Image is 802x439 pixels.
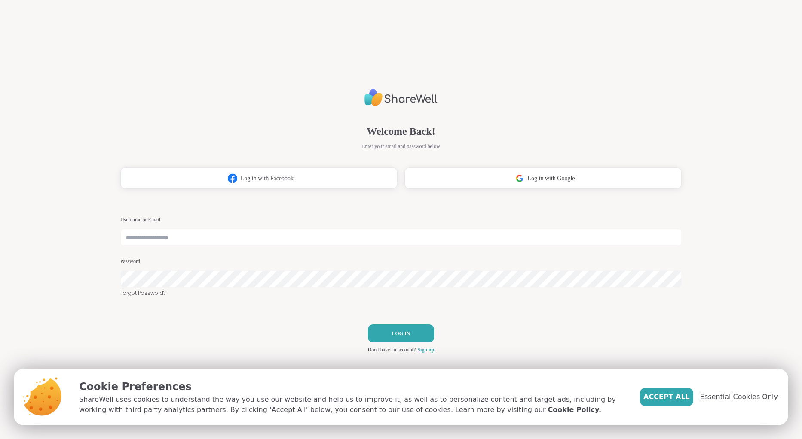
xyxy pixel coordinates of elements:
button: LOG IN [358,324,444,342]
p: Cookie Preferences [79,379,626,394]
img: ShareWell Logo [364,85,438,110]
h3: Password [120,258,682,265]
img: ShareWell Logomark [220,170,236,186]
a: Sign up [422,346,444,354]
span: Log in with Google [524,174,579,183]
button: Log in with Google [404,167,682,189]
span: Essential Cookies Only [700,392,778,402]
span: Log in with Facebook [236,174,298,183]
a: Forgot Password? [120,289,682,297]
button: Log in with Facebook [120,167,398,189]
img: ShareWell Logomark [508,170,524,186]
span: Accept All [643,392,690,402]
a: Cookie Policy. [548,405,601,415]
p: ShareWell uses cookies to understand the way you use our website and help us to improve it, as we... [79,394,626,415]
h3: Username or Email [120,216,682,224]
span: Enter your email and password below [352,142,450,150]
span: LOG IN [392,330,410,337]
span: Don't have an account? [358,346,421,354]
button: Accept All [640,388,693,406]
span: Welcome Back! [360,124,442,139]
